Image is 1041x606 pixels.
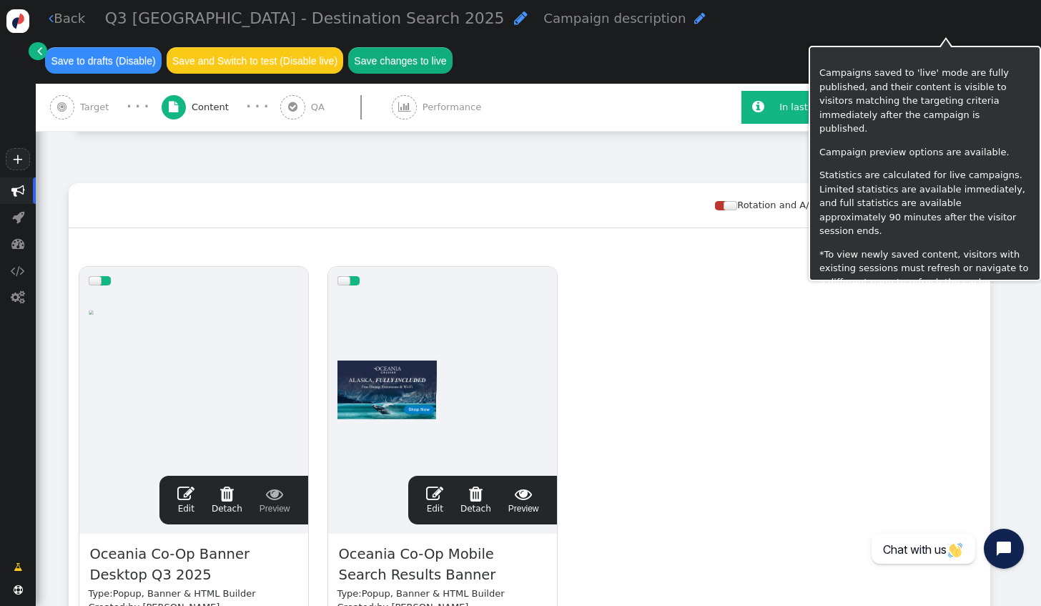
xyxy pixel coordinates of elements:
p: Campaign preview options are available. [819,145,1030,160]
img: logo-icon.svg [6,9,30,33]
span:  [14,560,22,575]
a: Edit [177,485,194,515]
div: · · · [127,98,149,116]
span:  [11,264,25,278]
span:  [508,485,539,502]
div: Type: [89,587,299,601]
span:  [514,10,528,26]
span:  [177,485,194,502]
p: Campaigns saved to 'live' mode are fully published, and their content is visible to visitors matc... [819,66,1030,136]
span: Detach [212,485,242,514]
span:  [11,237,25,250]
a:  Performance [392,84,511,131]
a:  QA [280,84,392,131]
div: In last 90 min: [779,100,850,114]
span: Content [192,100,235,114]
button: Save to drafts (Disable) [45,47,162,73]
span:  [398,102,411,112]
p: Statistics are calculated for live campaigns. Limited statistics are available immediately, and f... [819,168,1030,238]
span: Oceania Co-Op Banner Desktop Q3 2025 [89,543,299,587]
span: Performance [423,100,487,114]
div: Rotation and A/B testing mode [715,198,889,212]
span:  [752,99,764,114]
a:  [4,555,31,580]
div: · · · [246,98,268,116]
button: Save changes to live [348,47,453,73]
a:  Target · · · [50,84,162,131]
span: QA [311,100,330,114]
span:  [11,184,25,197]
span: Preview [508,485,539,515]
span:  [14,585,23,595]
a:  Content · · · [162,84,281,131]
span:  [12,210,24,224]
span:  [426,485,443,502]
a: Detach [460,485,491,515]
span:  [37,44,42,58]
span:  [260,485,290,502]
span: Popup, Banner & HTML Builder [362,588,505,599]
span: Detach [460,485,491,514]
a: Preview [508,485,539,515]
span:  [288,102,297,112]
span:  [169,102,178,112]
span: Preview [260,485,290,515]
span:  [11,290,25,304]
a: Detach [212,485,242,515]
span: Q3 [GEOGRAPHIC_DATA] - Destination Search 2025 [105,9,505,27]
span: Target [80,100,114,114]
a: ⋮ [1007,39,1041,82]
div: Type: [337,587,548,601]
a: Back [49,9,85,28]
span:  [212,485,242,502]
a:  [29,42,46,60]
span:  [694,11,706,25]
span: Popup, Banner & HTML Builder [113,588,256,599]
a: + [6,148,30,170]
span: Campaign description [543,11,686,26]
span:  [460,485,491,502]
span:  [57,102,66,112]
span: Oceania Co-Op Mobile Search Results Banner [337,543,548,587]
a: Preview [260,485,290,515]
a: Edit [426,485,443,515]
span:  [49,11,54,25]
button: Save and Switch to test (Disable live) [167,47,344,73]
p: *To view newly saved content, visitors with existing sessions must refresh or navigate to a diffe... [819,248,1030,290]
